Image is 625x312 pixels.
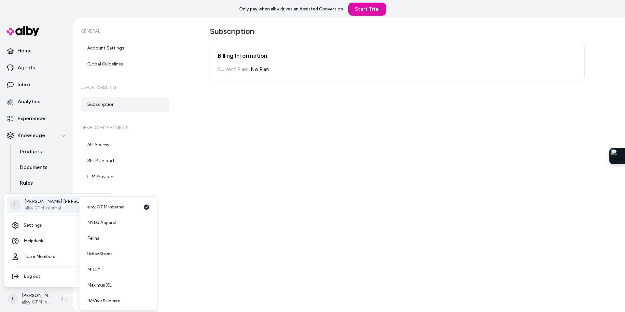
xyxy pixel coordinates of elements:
[87,235,99,242] span: Felina
[10,200,21,210] span: L
[24,198,101,205] p: [PERSON_NAME] [PERSON_NAME]
[87,251,113,257] span: UrbanStems
[7,218,109,233] a: Settings
[7,269,109,284] div: Log out
[87,204,124,210] span: alby GTM internal
[87,266,101,273] span: MILLY
[87,298,120,304] span: RéVive Skincare
[24,205,101,211] p: alby GTM internal
[87,220,116,226] span: NYDJ Apparel
[24,238,43,244] span: Helpdesk
[87,282,112,289] span: Maximus XL
[7,249,109,264] a: Team Members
